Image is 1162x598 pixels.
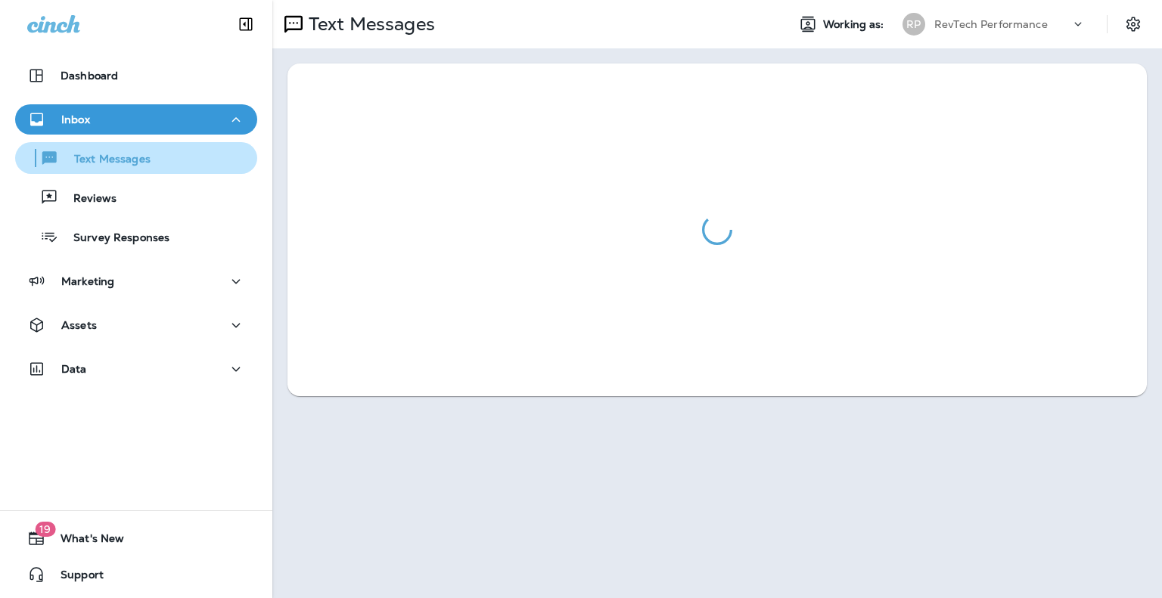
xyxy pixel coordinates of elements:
button: Text Messages [15,142,257,174]
p: Text Messages [59,153,151,167]
p: Inbox [61,113,90,125]
div: RP [903,13,925,36]
p: Survey Responses [58,231,169,246]
span: Working as: [823,18,887,31]
button: Inbox [15,104,257,135]
button: Collapse Sidebar [225,9,267,39]
button: Assets [15,310,257,340]
button: Settings [1120,11,1147,38]
button: Data [15,354,257,384]
p: Data [61,363,87,375]
button: Reviews [15,181,257,213]
button: Survey Responses [15,221,257,253]
p: RevTech Performance [934,18,1048,30]
span: Support [45,569,104,587]
button: Marketing [15,266,257,296]
p: Assets [61,319,97,331]
p: Marketing [61,275,114,287]
span: 19 [35,522,55,537]
p: Reviews [58,192,117,206]
button: Support [15,559,257,590]
p: Dashboard [61,70,118,82]
p: Text Messages [303,13,435,36]
button: 19What's New [15,523,257,553]
span: What's New [45,532,124,550]
button: Dashboard [15,60,257,91]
